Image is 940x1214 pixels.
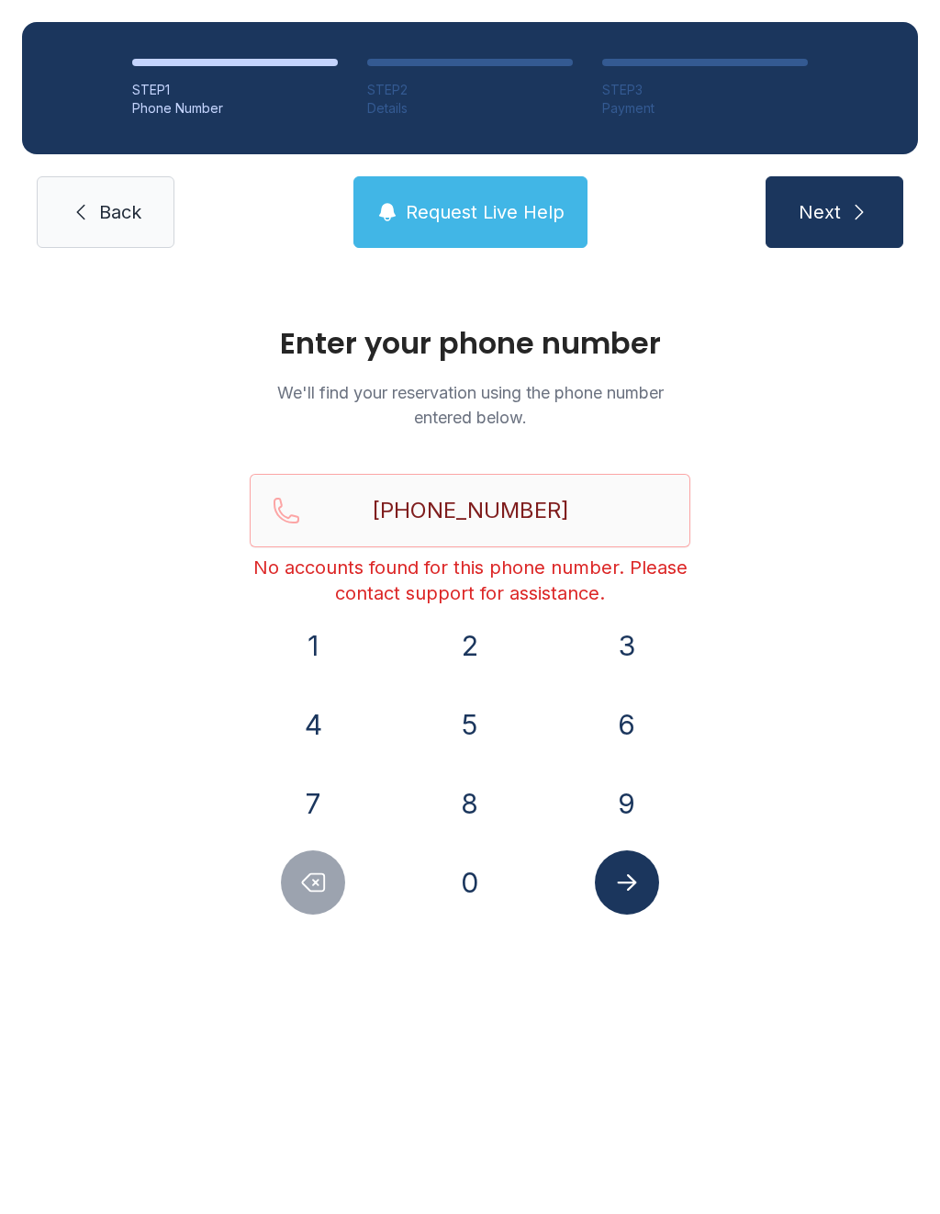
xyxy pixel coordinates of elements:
[438,771,502,836] button: 8
[250,474,690,547] input: Reservation phone number
[438,692,502,757] button: 5
[799,199,841,225] span: Next
[132,81,338,99] div: STEP 1
[367,99,573,118] div: Details
[602,99,808,118] div: Payment
[281,850,345,915] button: Delete number
[438,613,502,678] button: 2
[250,380,690,430] p: We'll find your reservation using the phone number entered below.
[595,850,659,915] button: Submit lookup form
[132,99,338,118] div: Phone Number
[602,81,808,99] div: STEP 3
[595,613,659,678] button: 3
[438,850,502,915] button: 0
[250,555,690,606] div: No accounts found for this phone number. Please contact support for assistance.
[595,692,659,757] button: 6
[281,692,345,757] button: 4
[406,199,565,225] span: Request Live Help
[281,771,345,836] button: 7
[99,199,141,225] span: Back
[250,329,690,358] h1: Enter your phone number
[281,613,345,678] button: 1
[595,771,659,836] button: 9
[367,81,573,99] div: STEP 2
